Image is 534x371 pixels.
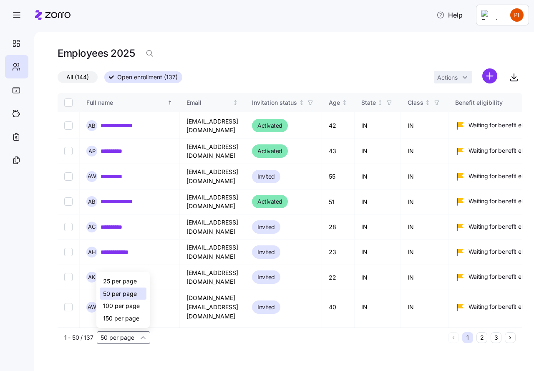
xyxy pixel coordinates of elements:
[342,100,348,106] div: Not sorted
[180,139,245,164] td: [EMAIL_ADDRESS][DOMAIN_NAME]
[180,93,245,112] th: EmailNot sorted
[401,240,448,265] td: IN
[476,332,487,343] button: 2
[322,265,355,290] td: 22
[481,10,498,20] img: Employer logo
[482,68,497,83] svg: add icon
[355,290,401,324] td: IN
[401,164,448,189] td: IN
[88,199,96,204] span: A B
[430,7,469,23] button: Help
[401,189,448,215] td: IN
[355,324,401,349] td: IN
[186,98,231,107] div: Email
[64,121,73,130] input: Select record 6
[88,149,96,154] span: A P
[80,93,180,112] th: Full nameSorted ascending
[510,8,524,22] img: 24d6825ccf4887a4818050cadfd93e6d
[322,139,355,164] td: 43
[232,100,238,106] div: Not sorted
[361,98,376,107] div: State
[58,47,135,60] h1: Employees 2025
[322,113,355,139] td: 42
[322,290,355,324] td: 40
[355,113,401,139] td: IN
[103,289,137,298] span: 50 per page
[64,147,73,155] input: Select record 7
[64,98,73,107] input: Select all records
[355,93,401,112] th: StateNot sorted
[86,98,166,107] div: Full name
[425,100,431,106] div: Not sorted
[180,290,245,324] td: [DOMAIN_NAME][EMAIL_ADDRESS][DOMAIN_NAME]
[64,248,73,256] input: Select record 11
[401,290,448,324] td: IN
[64,303,73,311] input: Select record 13
[322,189,355,215] td: 51
[88,304,96,310] span: A W
[180,113,245,139] td: [EMAIL_ADDRESS][DOMAIN_NAME]
[462,332,473,343] button: 1
[245,93,322,112] th: Invitation statusNot sorted
[64,197,73,206] input: Select record 9
[88,123,96,129] span: A B
[401,93,448,112] th: ClassNot sorted
[322,240,355,265] td: 23
[180,215,245,240] td: [EMAIL_ADDRESS][DOMAIN_NAME]
[257,302,275,312] span: Invited
[436,10,463,20] span: Help
[322,164,355,189] td: 55
[66,72,89,83] span: All (144)
[257,272,275,282] span: Invited
[64,273,73,281] input: Select record 12
[64,172,73,181] input: Select record 8
[103,301,140,310] span: 100 per page
[355,240,401,265] td: IN
[257,172,275,182] span: Invited
[377,100,383,106] div: Not sorted
[322,93,355,112] th: AgeNot sorted
[103,277,137,286] span: 25 per page
[322,215,355,240] td: 28
[180,240,245,265] td: [EMAIL_ADDRESS][DOMAIN_NAME]
[299,100,305,106] div: Not sorted
[408,98,423,107] div: Class
[257,197,282,207] span: Activated
[448,332,459,343] button: Previous page
[64,223,73,231] input: Select record 10
[401,265,448,290] td: IN
[88,250,96,255] span: A H
[64,333,93,342] span: 1 - 50 / 137
[88,224,96,230] span: A C
[180,164,245,189] td: [EMAIL_ADDRESS][DOMAIN_NAME]
[167,100,173,106] div: Sorted ascending
[88,174,96,179] span: A W
[117,72,178,83] span: Open enrollment (137)
[401,113,448,139] td: IN
[180,324,245,349] td: [EMAIL_ADDRESS][DOMAIN_NAME]
[505,332,516,343] button: Next page
[355,215,401,240] td: IN
[322,324,355,349] td: 19
[257,121,282,131] span: Activated
[329,98,340,107] div: Age
[355,164,401,189] td: IN
[103,314,139,323] span: 150 per page
[437,75,458,81] span: Actions
[434,71,472,83] button: Actions
[401,139,448,164] td: IN
[401,215,448,240] td: IN
[491,332,501,343] button: 3
[401,324,448,349] td: IN
[355,139,401,164] td: IN
[88,275,96,280] span: A K
[355,189,401,215] td: IN
[180,189,245,215] td: [EMAIL_ADDRESS][DOMAIN_NAME]
[257,247,275,257] span: Invited
[257,146,282,156] span: Activated
[180,265,245,290] td: [EMAIL_ADDRESS][DOMAIN_NAME]
[252,98,297,107] div: Invitation status
[257,222,275,232] span: Invited
[355,265,401,290] td: IN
